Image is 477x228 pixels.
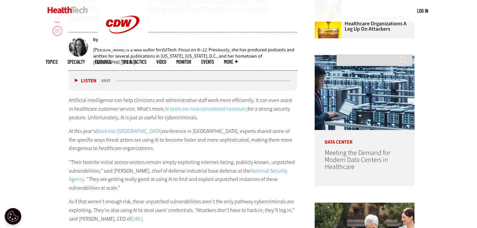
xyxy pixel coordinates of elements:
[48,7,88,13] img: Home
[156,59,166,64] a: Video
[201,59,214,64] a: Events
[95,128,162,135] a: Black Hat [GEOGRAPHIC_DATA]
[5,208,21,225] div: Cookie Settings
[5,208,21,225] button: Open Preferences
[68,59,85,64] span: Specialty
[131,215,142,222] a: [URL]
[417,7,428,14] div: User menu
[325,148,390,171] a: Meeting the Demand for Modern Data Centers in Healthcare
[69,96,297,122] p: Artificial intelligence can help clinicians and administrative staff work more efficiently. It ca...
[315,130,414,145] p: Data Center
[417,8,428,14] a: Log in
[46,59,58,64] span: Topics
[165,105,248,112] a: AI tools are now considered necessary
[69,127,297,153] p: At this year’s conference in [GEOGRAPHIC_DATA], experts shared some of the specific ways threat a...
[121,59,146,64] a: Tips & Tactics
[69,71,297,91] div: media player
[100,78,115,84] div: duration
[69,197,297,223] p: As if that weren’t enough risk, these unpatched vulnerabilities aren’t the only pathway cybercrim...
[95,59,111,64] a: Features
[69,158,297,192] p: “Their favorite initial access vectors remain simply exploiting internet-facing, publicly known, ...
[98,44,148,51] a: CDW
[224,59,238,64] span: More
[315,55,414,130] img: engineer with laptop overlooking data center
[176,59,191,64] a: MonITor
[75,78,96,83] button: Listen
